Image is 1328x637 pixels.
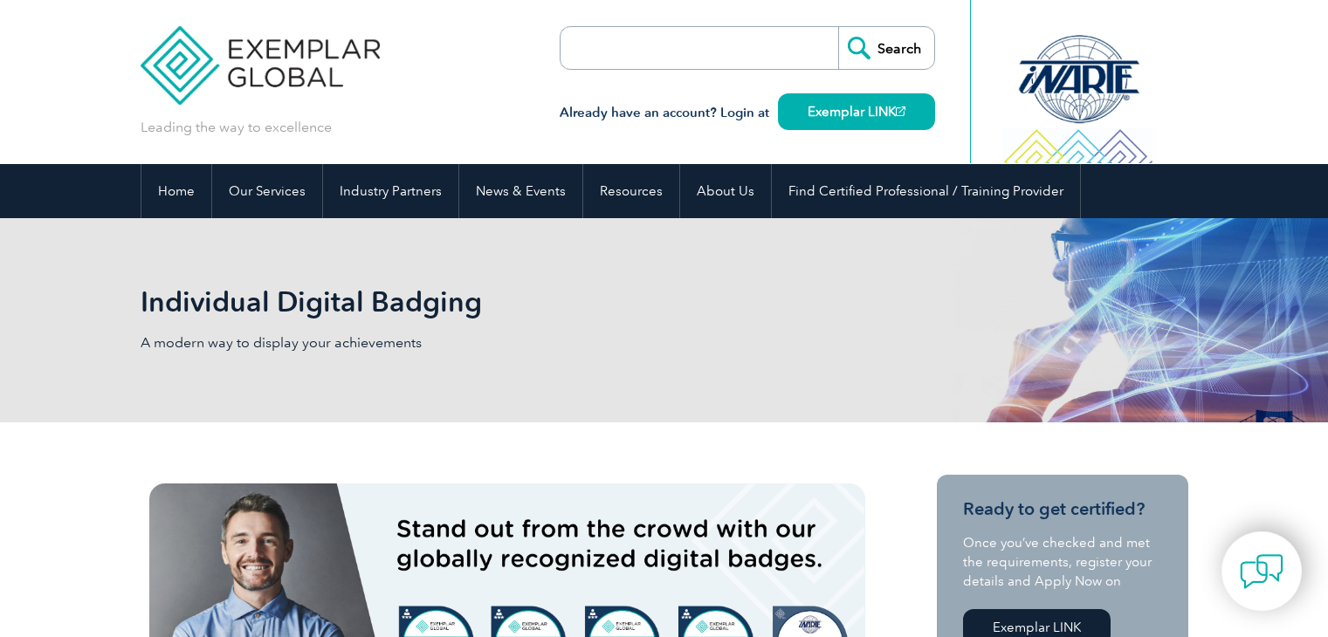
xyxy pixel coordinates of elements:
img: open_square.png [896,106,905,116]
h3: Ready to get certified? [963,498,1162,520]
a: Home [141,164,211,218]
a: Our Services [212,164,322,218]
a: Industry Partners [323,164,458,218]
p: Once you’ve checked and met the requirements, register your details and Apply Now on [963,533,1162,591]
h2: Individual Digital Badging [141,288,874,316]
h3: Already have an account? Login at [560,102,935,124]
a: Find Certified Professional / Training Provider [772,164,1080,218]
a: Resources [583,164,679,218]
a: About Us [680,164,771,218]
img: contact-chat.png [1240,550,1283,593]
p: Leading the way to excellence [141,118,332,137]
a: Exemplar LINK [778,93,935,130]
input: Search [838,27,934,69]
p: A modern way to display your achievements [141,333,664,353]
a: News & Events [459,164,582,218]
